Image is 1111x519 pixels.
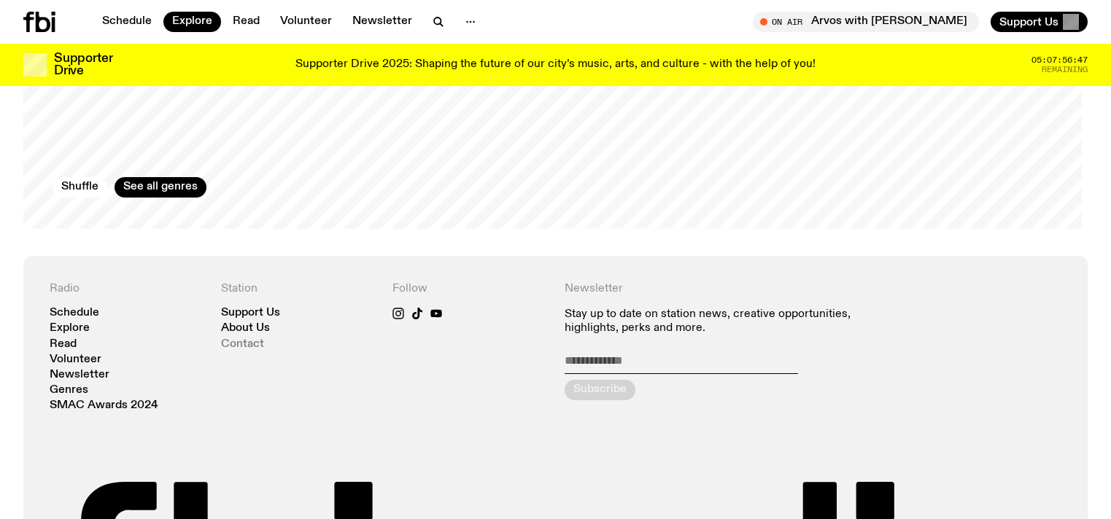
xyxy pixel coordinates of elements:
[565,308,890,335] p: Stay up to date on station news, creative opportunities, highlights, perks and more.
[50,385,88,396] a: Genres
[392,282,546,296] h4: Follow
[93,12,160,32] a: Schedule
[50,308,99,319] a: Schedule
[221,323,270,334] a: About Us
[344,12,421,32] a: Newsletter
[1042,66,1088,74] span: Remaining
[50,354,101,365] a: Volunteer
[224,12,268,32] a: Read
[271,12,341,32] a: Volunteer
[295,58,816,71] p: Supporter Drive 2025: Shaping the future of our city’s music, arts, and culture - with the help o...
[163,12,221,32] a: Explore
[53,177,107,198] button: Shuffle
[50,339,77,350] a: Read
[50,323,90,334] a: Explore
[991,12,1088,32] button: Support Us
[50,370,109,381] a: Newsletter
[1031,56,1088,64] span: 05:07:56:47
[221,308,280,319] a: Support Us
[221,282,375,296] h4: Station
[565,282,890,296] h4: Newsletter
[50,282,204,296] h4: Radio
[753,12,979,32] button: On AirArvos with [PERSON_NAME]
[115,177,206,198] a: See all genres
[50,400,158,411] a: SMAC Awards 2024
[54,52,112,77] h3: Supporter Drive
[565,380,635,400] button: Subscribe
[999,15,1058,28] span: Support Us
[221,339,264,350] a: Contact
